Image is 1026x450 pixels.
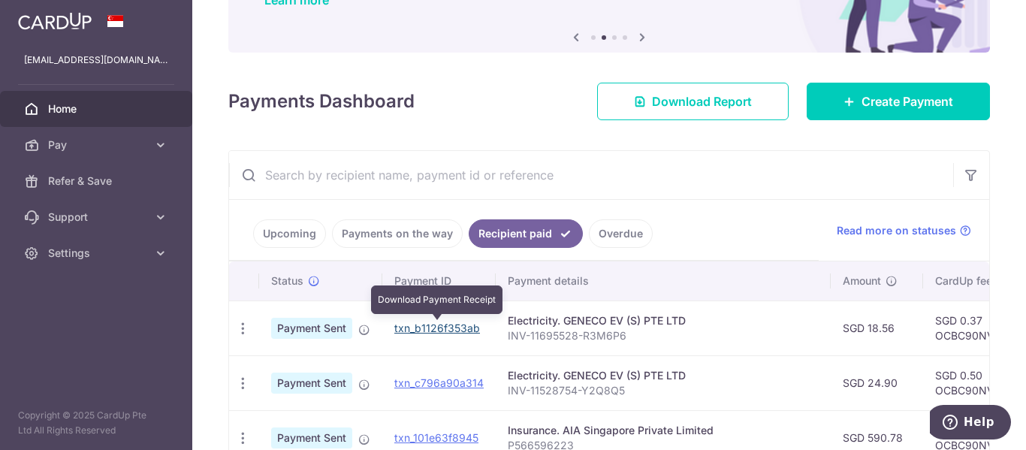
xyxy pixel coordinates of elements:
[930,405,1011,442] iframe: Opens a widget where you can find more information
[18,12,92,30] img: CardUp
[48,101,147,116] span: Home
[843,273,881,288] span: Amount
[48,174,147,189] span: Refer & Save
[382,261,496,301] th: Payment ID
[371,285,502,314] div: Download Payment Receipt
[589,219,653,248] a: Overdue
[271,318,352,339] span: Payment Sent
[597,83,789,120] a: Download Report
[831,301,923,355] td: SGD 18.56
[48,210,147,225] span: Support
[837,223,956,238] span: Read more on statuses
[253,219,326,248] a: Upcoming
[837,223,971,238] a: Read more on statuses
[508,423,819,438] div: Insurance. AIA Singapore Private Limited
[469,219,583,248] a: Recipient paid
[271,427,352,448] span: Payment Sent
[496,261,831,301] th: Payment details
[508,313,819,328] div: Electricity. GENECO EV (S) PTE LTD
[923,355,1021,410] td: SGD 0.50 OCBC90NV
[332,219,463,248] a: Payments on the way
[229,151,953,199] input: Search by recipient name, payment id or reference
[394,431,478,444] a: txn_101e63f8945
[228,88,415,115] h4: Payments Dashboard
[508,328,819,343] p: INV-11695528-R3M6P6
[508,368,819,383] div: Electricity. GENECO EV (S) PTE LTD
[508,383,819,398] p: INV-11528754-Y2Q8Q5
[48,137,147,153] span: Pay
[807,83,990,120] a: Create Payment
[271,373,352,394] span: Payment Sent
[831,355,923,410] td: SGD 24.90
[394,322,480,334] a: txn_b1126f353ab
[923,301,1021,355] td: SGD 0.37 OCBC90NV
[862,92,953,110] span: Create Payment
[24,53,168,68] p: [EMAIL_ADDRESS][DOMAIN_NAME]
[394,376,484,389] a: txn_c796a90a314
[935,273,992,288] span: CardUp fee
[271,273,303,288] span: Status
[48,246,147,261] span: Settings
[652,92,752,110] span: Download Report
